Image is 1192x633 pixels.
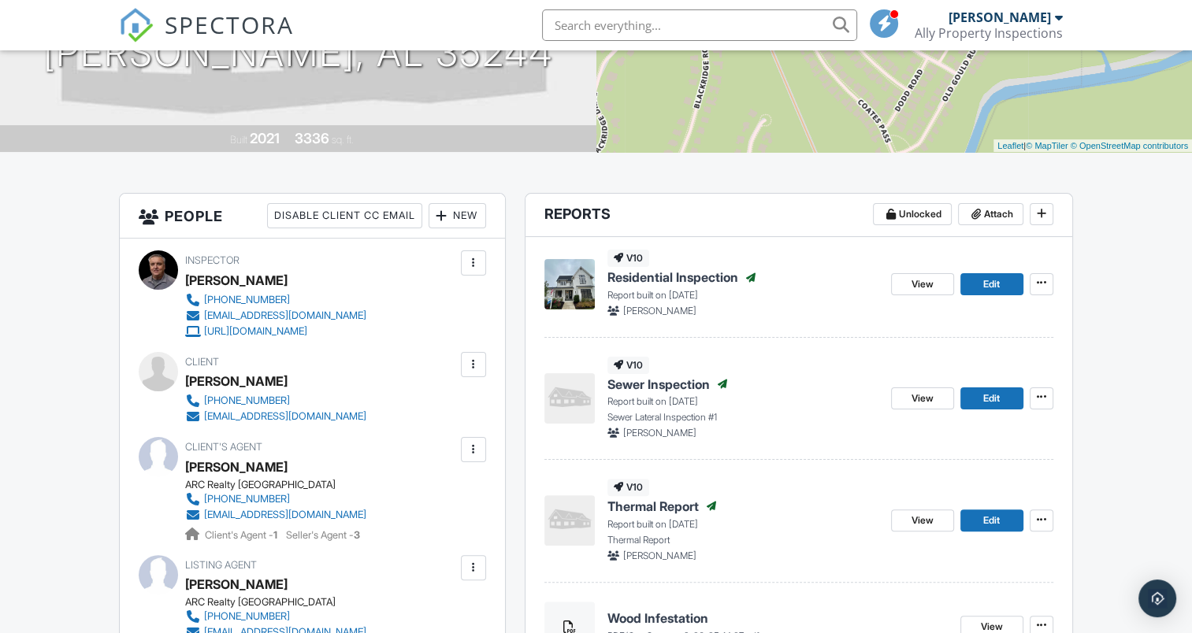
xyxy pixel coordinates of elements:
div: [PHONE_NUMBER] [204,294,290,306]
span: Listing Agent [185,559,257,571]
a: [EMAIL_ADDRESS][DOMAIN_NAME] [185,409,366,424]
div: Disable Client CC Email [267,203,422,228]
div: [PHONE_NUMBER] [204,394,290,407]
span: SPECTORA [165,8,294,41]
span: Built [230,134,247,146]
a: © MapTiler [1026,141,1068,150]
div: [PERSON_NAME] [949,9,1051,25]
span: Seller's Agent - [286,529,360,541]
strong: 1 [273,529,277,541]
input: Search everything... [542,9,857,41]
span: Client [185,356,219,368]
div: ARC Realty [GEOGRAPHIC_DATA] [185,596,379,609]
div: [PERSON_NAME] [185,369,288,393]
div: [EMAIL_ADDRESS][DOMAIN_NAME] [204,309,366,322]
a: [PHONE_NUMBER] [185,292,366,308]
div: [EMAIL_ADDRESS][DOMAIN_NAME] [204,509,366,521]
div: Open Intercom Messenger [1138,579,1176,617]
div: Ally Property Inspections [915,25,1063,41]
div: [PHONE_NUMBER] [204,493,290,505]
div: | [993,139,1192,153]
span: sq. ft. [332,134,354,146]
a: © OpenStreetMap contributors [1071,141,1188,150]
a: [PHONE_NUMBER] [185,491,366,507]
a: Leaflet [997,141,1023,150]
div: 2021 [250,130,280,146]
div: [PHONE_NUMBER] [204,610,290,623]
a: SPECTORA [119,21,294,54]
div: New [429,203,486,228]
div: [EMAIL_ADDRESS][DOMAIN_NAME] [204,410,366,423]
a: [URL][DOMAIN_NAME] [185,324,366,339]
strong: 3 [354,529,360,541]
a: [EMAIL_ADDRESS][DOMAIN_NAME] [185,507,366,523]
a: [EMAIL_ADDRESS][DOMAIN_NAME] [185,308,366,324]
div: [PERSON_NAME] [185,455,288,479]
div: 3336 [295,130,329,146]
img: The Best Home Inspection Software - Spectora [119,8,154,43]
div: [PERSON_NAME] [185,572,288,596]
span: Client's Agent - [205,529,280,541]
span: Inspector [185,254,240,266]
a: [PHONE_NUMBER] [185,609,366,624]
a: [PHONE_NUMBER] [185,393,366,409]
div: ARC Realty [GEOGRAPHIC_DATA] [185,479,379,491]
div: [PERSON_NAME] [185,268,288,292]
span: Client's Agent [185,441,262,453]
h3: People [120,194,504,239]
div: [URL][DOMAIN_NAME] [204,325,307,338]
